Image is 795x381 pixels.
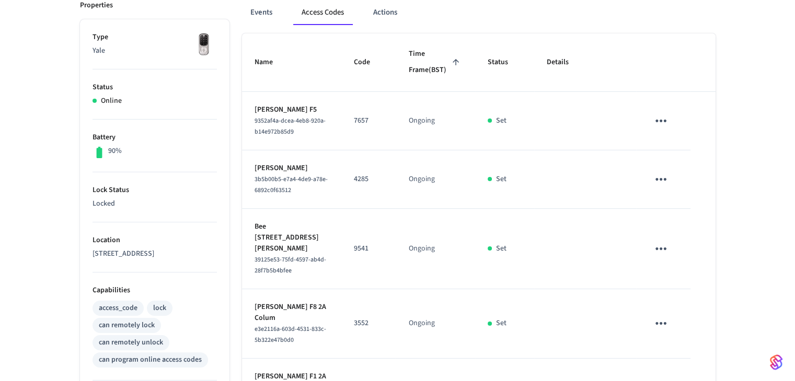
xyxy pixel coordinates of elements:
img: Yale Assure Touchscreen Wifi Smart Lock, Satin Nickel, Front [191,32,217,58]
p: Set [496,243,506,254]
p: Set [496,318,506,329]
p: Yale [93,45,217,56]
span: 9352af4a-dcea-4eb8-920a-b14e972b85d9 [255,116,326,136]
p: [PERSON_NAME] F8 2A Colum [255,302,329,324]
p: 9541 [353,243,383,254]
div: access_code [99,303,137,314]
p: Bee [STREET_ADDRESS][PERSON_NAME] [255,221,329,254]
img: SeamLogoGradient.69752ec5.svg [770,354,782,371]
p: 90% [108,146,122,157]
p: Online [101,96,122,106]
p: Location [93,235,217,246]
span: 3b5b00b5-e7a4-4de9-a78e-6892c0f63512 [255,175,328,195]
span: 39125e53-75fd-4597-ab4d-28f7b5b4bfee [255,255,326,275]
p: Set [496,115,506,126]
p: 7657 [353,115,383,126]
div: can remotely lock [99,320,155,331]
td: Ongoing [396,209,475,289]
p: Type [93,32,217,43]
div: can remotely unlock [99,337,163,348]
p: 4285 [353,174,383,185]
p: [STREET_ADDRESS] [93,248,217,259]
p: Battery [93,132,217,143]
span: e3e2116a-603d-4531-833c-5b322e47b0d0 [255,325,326,344]
p: [PERSON_NAME] [255,163,329,174]
p: Status [93,82,217,93]
p: [PERSON_NAME] F5 [255,104,329,115]
p: Lock Status [93,185,217,196]
div: lock [153,303,166,314]
div: can program online access codes [99,354,202,365]
span: Details [547,54,582,70]
p: 3552 [353,318,383,329]
p: Capabilities [93,285,217,296]
p: Set [496,174,506,185]
span: Status [488,54,522,70]
td: Ongoing [396,289,475,359]
span: Code [353,54,383,70]
p: Locked [93,198,217,209]
td: Ongoing [396,92,475,150]
span: Name [255,54,286,70]
span: Time Frame(BST) [408,46,462,79]
td: Ongoing [396,150,475,209]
